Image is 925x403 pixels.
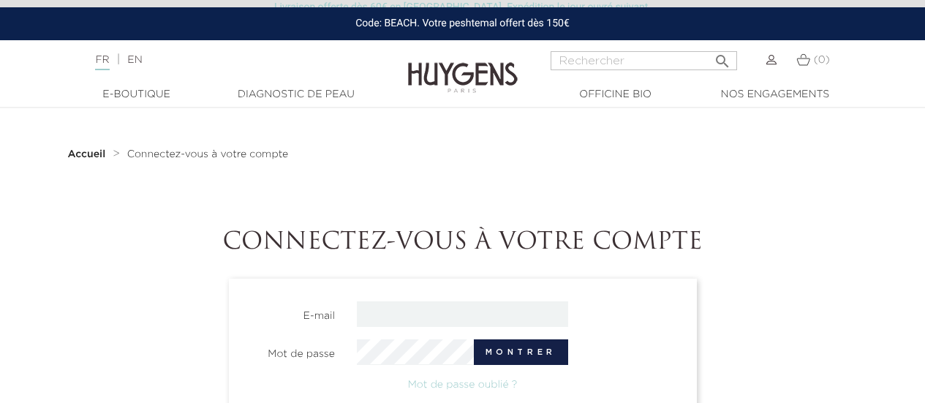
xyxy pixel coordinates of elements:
i:  [714,48,731,66]
a: Mot de passe oublié ? [408,380,518,390]
a: Connectez-vous à votre compte [127,148,289,160]
span: Connectez-vous à votre compte [127,149,289,159]
button: Montrer [474,339,568,365]
div: | [88,51,374,69]
a: E-Boutique [64,87,210,102]
a: EN [127,55,142,65]
a: Diagnostic de peau [223,87,369,102]
img: Huygens [408,39,518,95]
a: Nos engagements [702,87,848,102]
a: Officine Bio [543,87,689,102]
a: FR [95,55,109,70]
h1: Connectez-vous à votre compte [57,229,869,257]
span: (0) [814,55,830,65]
label: Mot de passe [230,339,347,362]
a: Accueil [68,148,109,160]
label: E-mail [230,301,347,324]
strong: Accueil [68,149,106,159]
input: Rechercher [551,51,737,70]
button:  [709,47,736,67]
